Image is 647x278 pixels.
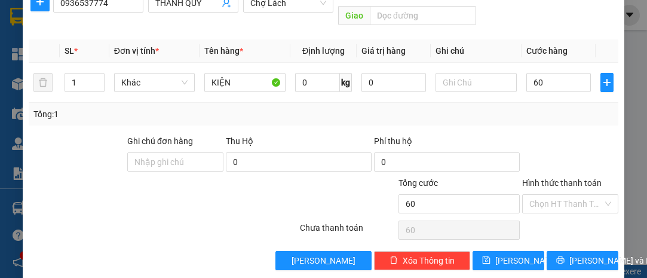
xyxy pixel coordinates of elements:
div: NGỌC [114,25,217,39]
span: save [482,256,490,265]
span: kg [340,73,352,92]
button: printer[PERSON_NAME] và In [547,251,618,270]
span: 6 RI [131,56,162,77]
div: Tổng: 1 [33,108,251,121]
label: Hình thức thanh toán [522,178,602,188]
div: 0939597775 [114,39,217,56]
input: Ghi chú đơn hàng [127,152,223,172]
span: [PERSON_NAME] [292,254,355,267]
input: 0 [361,73,426,92]
span: Định lượng [302,46,345,56]
button: save[PERSON_NAME] [473,251,544,270]
span: Cước hàng [526,46,568,56]
button: delete [33,73,53,92]
button: deleteXóa Thông tin [374,251,470,270]
span: Giao [338,6,370,25]
span: SL [65,46,74,56]
span: Gửi: [10,11,29,24]
th: Ghi chú [431,39,522,63]
span: DĐ: [114,62,131,75]
span: Nhận: [114,11,143,24]
button: plus [600,73,614,92]
span: Thu Hộ [226,136,253,146]
span: Tên hàng [204,46,243,56]
span: Khác [121,74,188,91]
div: 120.000 [9,84,108,98]
span: Xóa Thông tin [403,254,455,267]
span: [PERSON_NAME] [495,254,559,267]
div: Chợ Lách [114,10,217,25]
span: delete [390,256,398,265]
div: Phí thu hộ [374,135,520,152]
span: printer [556,256,565,265]
label: Ghi chú đơn hàng [127,136,193,146]
span: Tổng cước [398,178,438,188]
span: Đơn vị tính [114,46,159,56]
input: Ghi Chú [436,73,517,92]
div: Sài Gòn [10,10,106,25]
input: Dọc đường [370,6,476,25]
button: [PERSON_NAME] [275,251,372,270]
span: Giá trị hàng [361,46,406,56]
span: plus [601,78,613,87]
span: CR : [9,85,27,97]
div: Chưa thanh toán [299,221,397,242]
input: VD: Bàn, Ghế [204,73,286,92]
